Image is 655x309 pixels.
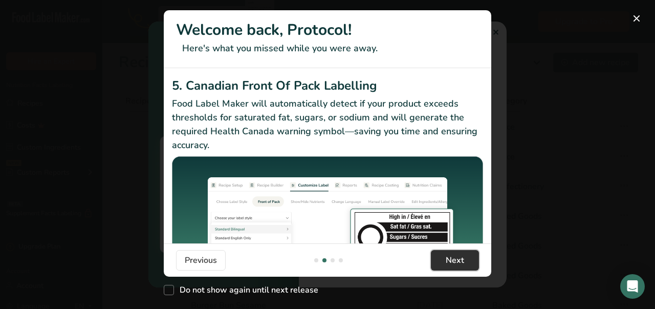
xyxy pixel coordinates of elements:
[174,285,318,295] span: Do not show again until next release
[431,250,479,271] button: Next
[176,42,479,55] p: Here's what you missed while you were away.
[176,250,226,271] button: Previous
[172,97,483,152] p: Food Label Maker will automatically detect if your product exceeds thresholds for saturated fat, ...
[172,156,483,274] img: Canadian Front Of Pack Labelling
[620,274,645,299] div: Open Intercom Messenger
[172,76,483,95] h2: 5. Canadian Front Of Pack Labelling
[446,254,464,266] span: Next
[185,254,217,266] span: Previous
[176,18,479,42] h1: Welcome back, Protocol!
